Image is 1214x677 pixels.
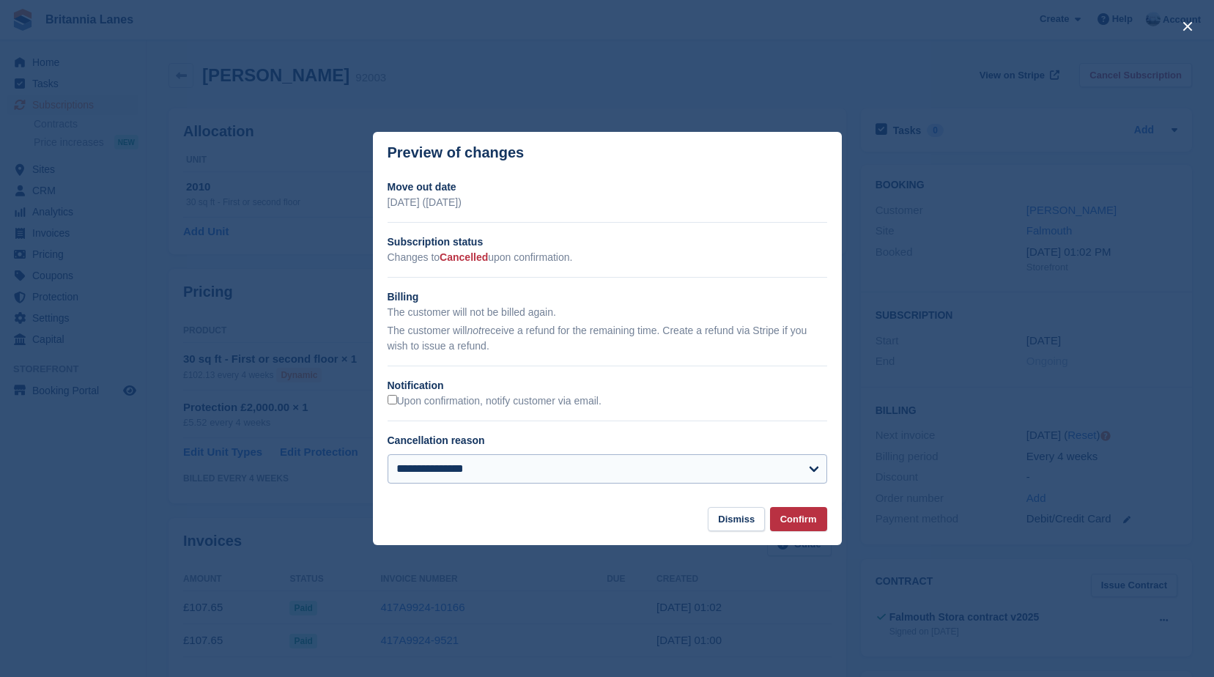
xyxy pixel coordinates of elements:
p: [DATE] ([DATE]) [388,195,827,210]
h2: Notification [388,378,827,393]
label: Upon confirmation, notify customer via email. [388,395,602,408]
p: Preview of changes [388,144,525,161]
p: Changes to upon confirmation. [388,250,827,265]
button: close [1176,15,1199,38]
h2: Billing [388,289,827,305]
label: Cancellation reason [388,434,485,446]
h2: Move out date [388,180,827,195]
input: Upon confirmation, notify customer via email. [388,395,397,404]
span: Cancelled [440,251,488,263]
button: Dismiss [708,507,765,531]
button: Confirm [770,507,827,531]
em: not [467,325,481,336]
h2: Subscription status [388,234,827,250]
p: The customer will not be billed again. [388,305,827,320]
p: The customer will receive a refund for the remaining time. Create a refund via Stripe if you wish... [388,323,827,354]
